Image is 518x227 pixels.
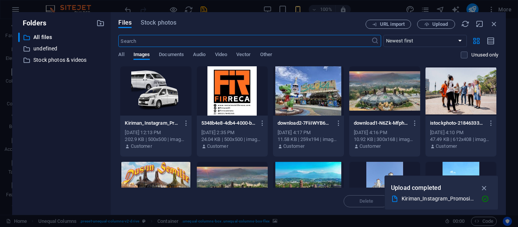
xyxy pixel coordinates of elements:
i: Reload [461,20,469,28]
span: Images [133,50,150,61]
span: Video [215,50,227,61]
div: 202.9 KB | 500x500 | image/png [125,136,187,143]
div: 10.92 KB | 300x168 | image/jpeg [354,136,416,143]
p: Customer [283,143,305,150]
span: Files [118,18,132,27]
p: Customer [436,143,457,150]
div: [DATE] 4:16 PM [354,129,416,136]
span: URL import [380,22,405,27]
div: [DATE] 4:10 PM [430,129,492,136]
i: Minimize [476,20,484,28]
i: Close [490,20,498,28]
span: Documents [159,50,184,61]
p: Customer [131,143,152,150]
p: Stock photos & videos [33,56,91,64]
div: Stock photos & videos [18,55,105,65]
p: download1-N6Zk-MfphdKHQF505pdrYQ.jpeg [354,120,409,127]
p: Folders [18,18,46,28]
button: Upload [417,20,455,29]
button: URL import [366,20,411,29]
div: undefined [18,44,105,53]
p: Customer [359,143,381,150]
span: Vector [236,50,251,61]
div: Kiriman_Instagram_Promosi_Rental_Mobil_Terbaik_Hitam_dan_Putih_Modern__1_-removebg-preview.png [402,194,475,203]
div: 24.04 KB | 500x500 | image/jpeg [201,136,263,143]
div: [DATE] 2:35 PM [201,129,263,136]
input: Search [118,35,371,47]
p: Kiriman_Instagram_Promosi_Rental_Mobil_Terbaik_Hitam_dan_Putih_Modern__1_-removebg-preview-u2kbff... [125,120,180,127]
span: Upload [432,22,448,27]
p: Displays only files that are not in use on the website. Files added during this session can still... [471,52,498,58]
div: 11.58 KB | 259x194 | image/jpeg [278,136,339,143]
p: Upload completed [391,183,441,193]
div: 47.49 KB | 612x408 | image/jpeg [430,136,492,143]
div: ​ [18,33,20,42]
span: Other [260,50,272,61]
span: Stock photos [141,18,176,27]
p: undefined [33,44,91,53]
span: All [118,50,124,61]
p: All files [33,33,91,42]
p: download2-7FiiIWYB6QvioReX0xjMlg.jpeg [278,120,333,127]
p: Customer [207,143,228,150]
p: 5348b4e8-4db4-4000-b6f7-66ce683adef8-GwbUtHu143Vr6wiNEFqSyQ.jpeg [201,120,256,127]
p: istockphoto-2184633333-612x612-NoAqmvn4K64WPTX6qMCwKQ.jpg [430,120,485,127]
i: Create new folder [96,19,105,27]
div: [DATE] 12:13 PM [125,129,187,136]
span: Audio [193,50,206,61]
div: [DATE] 4:17 PM [278,129,339,136]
